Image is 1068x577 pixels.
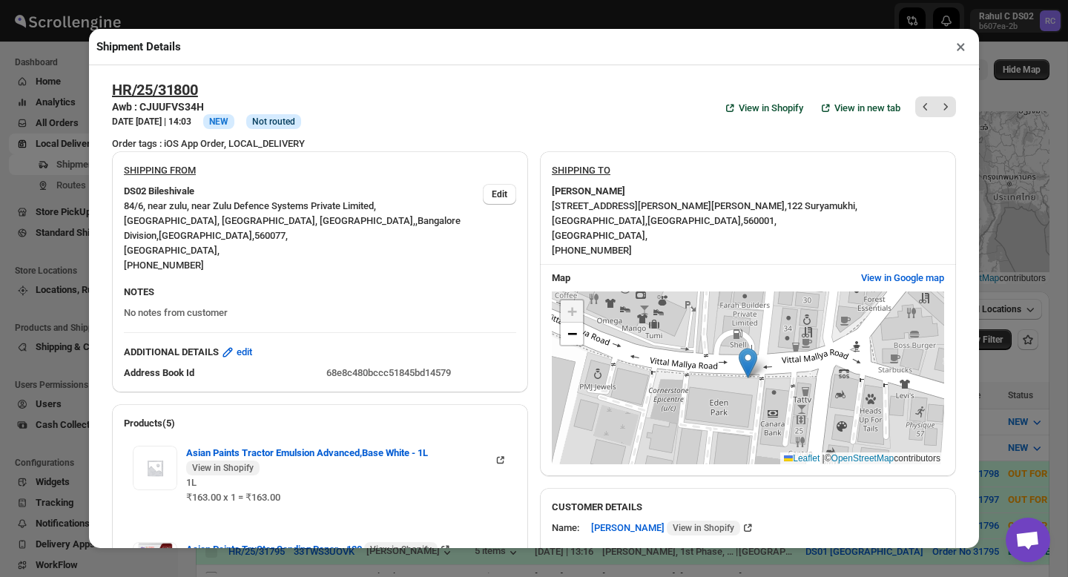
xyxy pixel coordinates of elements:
[186,477,197,488] span: 1L
[823,453,825,464] span: |
[112,81,198,99] button: HR/25/31800
[552,200,787,211] span: [STREET_ADDRESS][PERSON_NAME][PERSON_NAME] ,
[739,348,757,378] img: Marker
[186,446,493,475] span: Asian Paints Tractor Emulsion Advanced,Base White - 1L
[124,245,220,256] span: [GEOGRAPHIC_DATA] ,
[1006,518,1050,562] div: Open chat
[254,230,288,241] span: 560077 ,
[186,542,438,557] span: Asian Paints TruStar Sanding Paper - 120
[124,345,219,360] b: ADDITIONAL DETAILS
[483,184,516,205] button: Edit
[186,544,452,555] a: Asian Paints TruStar Sanding Paper - 120 View in Shopify
[96,39,181,54] h2: Shipment Details
[133,446,177,490] img: Item
[743,215,777,226] span: 560001 ,
[852,266,953,290] button: View in Google map
[567,302,577,320] span: +
[552,215,647,226] span: [GEOGRAPHIC_DATA] ,
[186,492,280,503] span: ₹163.00 x 1 = ₹163.00
[950,36,972,57] button: ×
[780,452,944,465] div: © contributors
[124,200,415,226] span: 84/6, near zulu, near Zulu Defence Systems Private Limited, [GEOGRAPHIC_DATA], [GEOGRAPHIC_DATA],...
[370,544,432,555] span: View in Shopify
[124,286,154,297] b: NOTES
[784,453,820,464] a: Leaflet
[591,521,740,535] span: [PERSON_NAME]
[739,101,803,116] span: View in Shopify
[237,345,252,360] span: edit
[552,165,610,176] u: SHIPPING TO
[415,215,418,226] span: ,
[124,416,516,431] h2: Products(5)
[192,462,254,474] span: View in Shopify
[136,116,191,127] b: [DATE] | 14:03
[561,300,583,323] a: Zoom in
[861,271,944,286] span: View in Google map
[561,323,583,345] a: Zoom out
[935,96,956,117] button: Next
[831,453,894,464] a: OpenStreetMap
[915,96,956,117] nav: Pagination
[591,522,755,533] a: [PERSON_NAME] View in Shopify
[834,101,900,116] span: View in new tab
[112,136,956,151] div: Order tags : iOS App Order, LOCAL_DELIVERY
[186,447,507,458] a: Asian Paints Tractor Emulsion Advanced,Base White - 1L View in Shopify
[159,230,254,241] span: [GEOGRAPHIC_DATA] ,
[112,116,191,128] h3: DATE
[809,92,909,125] button: View in new tab
[552,245,632,256] span: [PHONE_NUMBER]
[326,367,451,378] span: 68e8c480bccc51845bd14579
[124,184,194,199] b: DS02 Bileshivale
[552,230,647,241] span: [GEOGRAPHIC_DATA] ,
[552,521,579,535] div: Name:
[124,367,194,378] span: Address Book Id
[713,92,812,125] a: View in Shopify
[124,307,228,318] span: No notes from customer
[647,215,743,226] span: [GEOGRAPHIC_DATA] ,
[124,260,204,271] span: [PHONE_NUMBER]
[124,215,461,241] span: Bangalore Division ,
[492,188,507,200] span: Edit
[211,340,261,364] button: edit
[209,116,228,127] span: NEW
[252,116,295,128] span: Not routed
[552,184,625,199] b: [PERSON_NAME]
[552,272,570,283] b: Map
[673,522,734,534] span: View in Shopify
[552,500,944,515] h3: CUSTOMER DETAILS
[567,324,577,343] span: −
[787,200,857,211] span: 122 Suryamukhi ,
[112,99,301,114] h3: Awb : CJUUFVS34H
[915,96,936,117] button: Previous
[124,165,196,176] u: SHIPPING FROM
